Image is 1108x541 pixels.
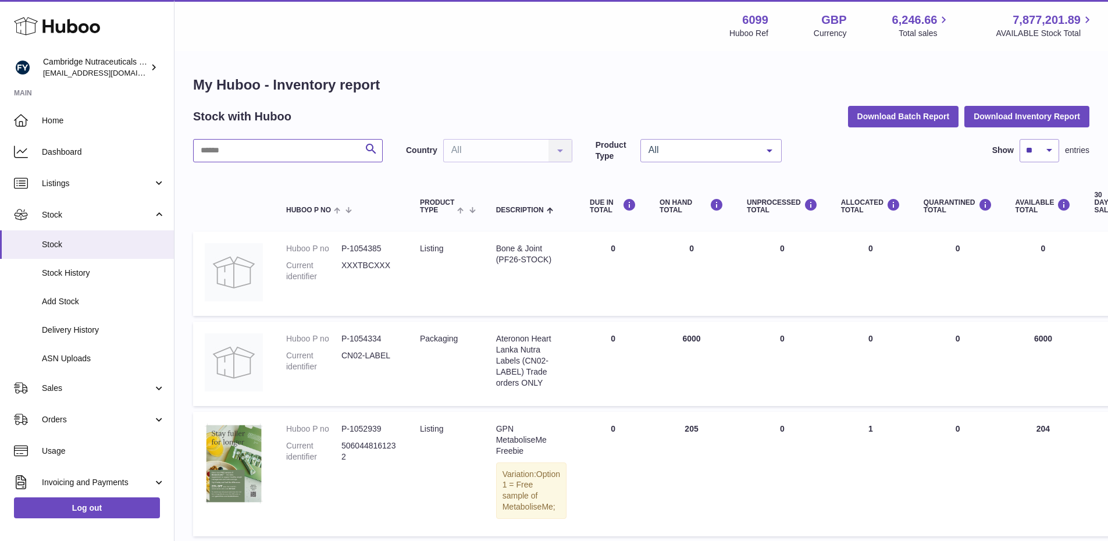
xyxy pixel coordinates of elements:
[420,424,443,433] span: listing
[814,28,847,39] div: Currency
[286,333,341,344] dt: Huboo P no
[956,244,960,253] span: 0
[286,260,341,282] dt: Current identifier
[42,178,153,189] span: Listings
[205,333,263,391] img: product image
[829,232,912,316] td: 0
[193,109,291,124] h2: Stock with Huboo
[341,243,397,254] dd: P-1054385
[841,198,900,214] div: ALLOCATED Total
[648,322,735,406] td: 6000
[1004,412,1083,536] td: 204
[578,322,648,406] td: 0
[286,440,341,462] dt: Current identifier
[964,106,1089,127] button: Download Inventory Report
[742,12,768,28] strong: 6099
[924,198,992,214] div: QUARANTINED Total
[341,260,397,282] dd: XXXTBCXXX
[496,243,567,265] div: Bone & Joint (PF26-STOCK)
[646,144,758,156] span: All
[956,424,960,433] span: 0
[42,414,153,425] span: Orders
[341,333,397,344] dd: P-1054334
[42,353,165,364] span: ASN Uploads
[735,322,829,406] td: 0
[205,423,263,504] img: product image
[829,322,912,406] td: 0
[42,115,165,126] span: Home
[578,412,648,536] td: 0
[747,198,818,214] div: UNPROCESSED Total
[42,477,153,488] span: Invoicing and Payments
[578,232,648,316] td: 0
[992,145,1014,156] label: Show
[286,243,341,254] dt: Huboo P no
[496,423,567,457] div: GPN MetaboliseMe Freebie
[735,232,829,316] td: 0
[829,412,912,536] td: 1
[735,412,829,536] td: 0
[42,147,165,158] span: Dashboard
[496,462,567,519] div: Variation:
[729,28,768,39] div: Huboo Ref
[341,423,397,435] dd: P-1052939
[956,334,960,343] span: 0
[42,446,165,457] span: Usage
[42,325,165,336] span: Delivery History
[892,12,938,28] span: 6,246.66
[286,350,341,372] dt: Current identifier
[420,244,443,253] span: listing
[590,198,636,214] div: DUE IN TOTAL
[341,440,397,462] dd: 5060448161232
[42,209,153,220] span: Stock
[420,199,454,214] span: Product Type
[892,12,951,39] a: 6,246.66 Total sales
[14,497,160,518] a: Log out
[648,412,735,536] td: 205
[341,350,397,372] dd: CN02-LABEL
[821,12,846,28] strong: GBP
[496,333,567,388] div: Ateronon Heart Lanka Nutra Labels (CN02-LABEL) Trade orders ONLY
[1065,145,1089,156] span: entries
[286,207,331,214] span: Huboo P no
[42,383,153,394] span: Sales
[848,106,959,127] button: Download Batch Report
[42,239,165,250] span: Stock
[205,243,263,301] img: product image
[193,76,1089,94] h1: My Huboo - Inventory report
[42,268,165,279] span: Stock History
[596,140,635,162] label: Product Type
[496,207,544,214] span: Description
[996,12,1094,39] a: 7,877,201.89 AVAILABLE Stock Total
[420,334,458,343] span: packaging
[43,56,148,79] div: Cambridge Nutraceuticals Ltd
[42,296,165,307] span: Add Stock
[286,423,341,435] dt: Huboo P no
[1013,12,1081,28] span: 7,877,201.89
[1016,198,1071,214] div: AVAILABLE Total
[1004,322,1083,406] td: 6000
[1004,232,1083,316] td: 0
[899,28,950,39] span: Total sales
[648,232,735,316] td: 0
[43,68,171,77] span: [EMAIL_ADDRESS][DOMAIN_NAME]
[406,145,437,156] label: Country
[660,198,724,214] div: ON HAND Total
[14,59,31,76] img: huboo@camnutra.com
[996,28,1094,39] span: AVAILABLE Stock Total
